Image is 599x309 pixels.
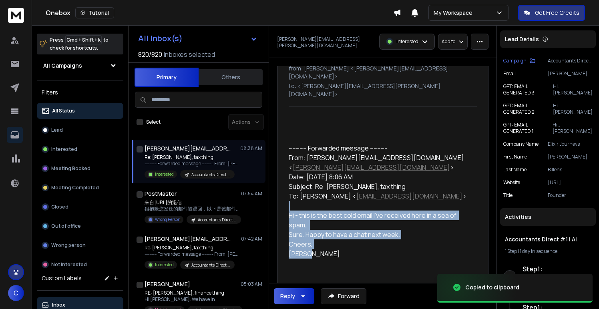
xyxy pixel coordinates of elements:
button: Meeting Booked [37,161,123,177]
p: website [503,179,520,186]
div: Reply [280,292,295,300]
button: Forward [321,288,366,304]
button: Meeting Completed [37,180,123,196]
button: Closed [37,199,123,215]
div: To: [PERSON_NAME] < > [289,191,470,201]
p: Campaign [503,58,527,64]
p: Inbox [52,302,65,308]
h3: Filters [37,87,123,98]
p: Email [503,70,516,77]
p: GPT: EMAIL GENERATED 2 [503,102,553,115]
p: to: <[PERSON_NAME][EMAIL_ADDRESS][PERSON_NAME][DOMAIN_NAME]> [289,82,477,98]
p: Founder [548,192,593,199]
button: All Status [37,103,123,119]
p: 很抱歉您发送的邮件被退回，以下是该邮件的相关信息： 被退回邮件 主 题：[PERSON_NAME], bookkeeping setup 时 [145,206,241,212]
button: C [8,285,24,301]
p: 来自[URL]的退信 [145,199,241,206]
h6: Step 1 : [523,264,593,274]
p: Out of office [51,223,81,229]
p: Closed [51,204,68,210]
div: Date: [DATE] 8:06 AM [289,172,470,182]
p: Get Free Credits [535,9,579,17]
p: Re: [PERSON_NAME], tax thing [145,154,241,161]
p: Elixir Journeys [548,141,593,147]
p: Interested [51,146,77,152]
h1: [PERSON_NAME] [145,280,190,288]
p: My Workspace [434,9,476,17]
p: 08:38 AM [240,145,262,152]
div: Cheers, [289,239,470,249]
p: Interested [396,38,418,45]
button: Get Free Credits [518,5,585,21]
p: Add to [442,38,455,45]
div: Activities [500,208,596,226]
p: from: [PERSON_NAME] <[PERSON_NAME][EMAIL_ADDRESS][DOMAIN_NAME]> [289,64,477,80]
label: Select [146,119,161,125]
p: Accountants Direct #1 | AI [191,172,230,178]
p: GPT: EMAIL GENERATED 3 [503,83,553,96]
button: Out of office [37,218,123,234]
p: title [503,192,513,199]
button: Campaign [503,58,535,64]
p: [PERSON_NAME][EMAIL_ADDRESS][PERSON_NAME][DOMAIN_NAME] [277,36,374,49]
p: Accountants Direct #1 | AI [198,217,236,223]
p: 05:03 AM [241,281,262,287]
p: [PERSON_NAME][EMAIL_ADDRESS][DOMAIN_NAME] [548,70,593,77]
p: Hi [PERSON_NAME]. We have in [145,296,241,303]
div: Sure. Happy to have a chat next week. [289,230,470,239]
p: Accountants Direct #1 | AI [548,58,593,64]
p: Accountants Direct #1 | AI [191,262,230,268]
p: GPT: EMAIL GENERATED 1 [503,122,553,134]
p: Hi [PERSON_NAME]. Does managing the books for Elixir distract from creating those incredible natu... [553,122,593,134]
p: [PERSON_NAME] [548,154,593,160]
p: Wrong person [51,242,86,249]
h3: Custom Labels [42,274,82,282]
h1: PostMaster [145,190,177,198]
p: RE: [PERSON_NAME], finance thing [145,290,241,296]
p: Interested [155,262,174,268]
h1: [PERSON_NAME][EMAIL_ADDRESS][PERSON_NAME][DOMAIN_NAME] [145,144,233,152]
h1: [PERSON_NAME][EMAIL_ADDRESS][PERSON_NAME][DOMAIN_NAME] [145,235,233,243]
div: Hi - this is the best cold email I’ve received here in a sea of spam… [289,211,470,230]
div: | [505,248,591,255]
p: Interested [155,171,174,177]
p: ---------- Forwarded message --------- From: [PERSON_NAME] [145,251,241,257]
a: [EMAIL_ADDRESS][DOMAIN_NAME] [356,192,462,201]
p: Hi [PERSON_NAME]. Does managing the books for your nature experiences take time away from creatin... [553,102,593,115]
p: Re: [PERSON_NAME], tax thing [145,245,241,251]
p: ---------- Forwarded message --------- From: [PERSON_NAME][EMAIL_ADDRESS][DOMAIN_NAME] [145,161,241,167]
p: Meeting Completed [51,185,99,191]
p: All Status [52,108,75,114]
span: Cmd + Shift + k [65,35,102,44]
button: Reply [274,288,314,304]
div: From: [PERSON_NAME][EMAIL_ADDRESS][DOMAIN_NAME] < > [289,153,470,172]
div: Copied to clipboard [465,283,519,291]
button: All Campaigns [37,58,123,74]
button: Primary [135,68,199,87]
div: ---------- Forwarded message --------- [289,143,470,153]
h3: Inboxes selected [164,50,215,59]
p: [URL][DOMAIN_NAME] [548,179,593,186]
a: [PERSON_NAME][EMAIL_ADDRESS][DOMAIN_NAME] [293,163,450,172]
div: Subject: Re: [PERSON_NAME], tax thing [289,182,470,191]
button: Tutorial [75,7,114,18]
div: [PERSON_NAME] [289,249,470,259]
span: 820 / 820 [138,50,162,59]
button: All Inbox(s) [132,30,264,46]
p: Lead [51,127,63,133]
p: Wrong Person [155,217,180,223]
p: Company Name [503,141,539,147]
p: Lead Details [505,35,539,43]
p: 07:54 AM [241,191,262,197]
h1: All Inbox(s) [138,34,183,42]
p: Billens [548,167,593,173]
button: Interested [37,141,123,157]
div: Onebox [46,7,393,18]
span: 1 Step [505,248,517,255]
p: 07:42 AM [241,236,262,242]
p: Last Name [503,167,527,173]
button: Lead [37,122,123,138]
